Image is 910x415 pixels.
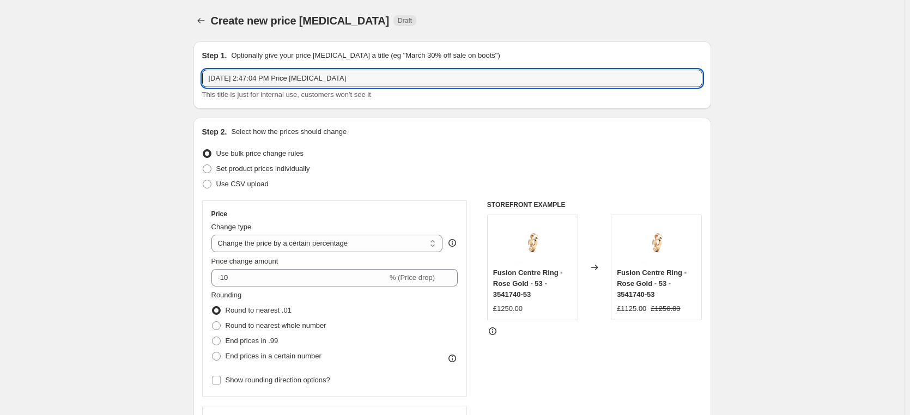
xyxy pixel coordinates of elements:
span: % (Price drop) [390,273,435,282]
img: georg-jensen-fusion-centre-ring-rose-gold-53-3541740-53-p1087-96520_image_80x.jpg [511,221,554,264]
span: Price change amount [211,257,278,265]
h6: STOREFRONT EXAMPLE [487,200,702,209]
span: Fusion Centre Ring - Rose Gold - 53 - 3541740-53 [493,268,563,298]
span: Use bulk price change rules [216,149,304,157]
span: Draft [398,16,412,25]
button: Price change jobs [193,13,209,28]
span: Fusion Centre Ring - Rose Gold - 53 - 3541740-53 [617,268,687,298]
p: Select how the prices should change [231,126,347,137]
strike: £1250.00 [651,303,680,314]
div: £1250.00 [493,303,523,314]
p: Optionally give your price [MEDICAL_DATA] a title (eg "March 30% off sale on boots") [231,50,500,61]
span: Round to nearest .01 [226,306,292,314]
h2: Step 1. [202,50,227,61]
span: Round to nearest whole number [226,321,326,329]
span: Show rounding direction options? [226,376,330,384]
input: 30% off holiday sale [202,70,702,87]
span: End prices in .99 [226,337,278,345]
span: Change type [211,223,252,231]
h3: Price [211,210,227,218]
input: -15 [211,269,387,286]
span: This title is just for internal use, customers won't see it [202,90,371,99]
span: Rounding [211,291,242,299]
span: End prices in a certain number [226,352,321,360]
span: Set product prices individually [216,164,310,173]
span: Create new price [MEDICAL_DATA] [211,15,390,27]
span: Use CSV upload [216,180,269,188]
img: georg-jensen-fusion-centre-ring-rose-gold-53-3541740-53-p1087-96520_image_80x.jpg [635,221,678,264]
div: help [447,237,458,248]
h2: Step 2. [202,126,227,137]
div: £1125.00 [617,303,646,314]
